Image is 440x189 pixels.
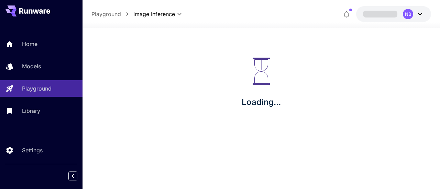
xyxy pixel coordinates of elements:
[22,146,43,154] p: Settings
[91,10,121,18] a: Playground
[22,107,40,115] p: Library
[22,62,41,70] p: Models
[403,9,413,19] div: NB
[356,6,431,22] button: NB
[242,96,281,108] p: Loading...
[133,10,175,18] span: Image Inference
[22,84,52,93] p: Playground
[22,40,37,48] p: Home
[91,10,133,18] nav: breadcrumb
[68,172,77,180] button: Collapse sidebar
[74,170,82,182] div: Collapse sidebar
